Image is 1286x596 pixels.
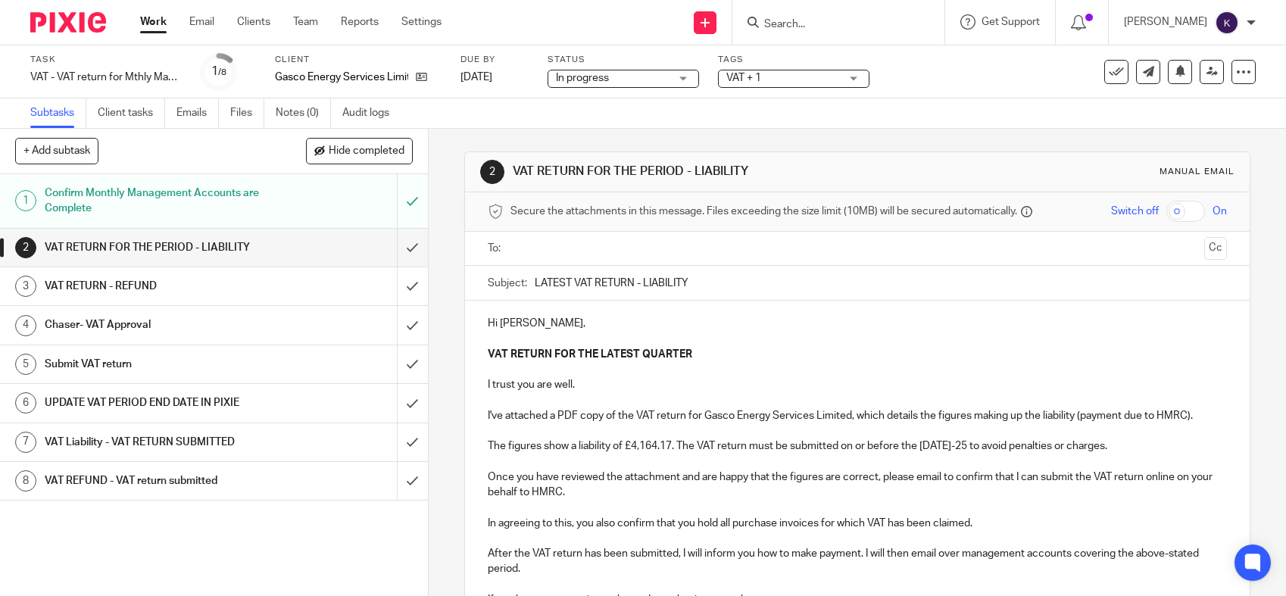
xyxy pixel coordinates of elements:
[15,237,36,258] div: 2
[275,70,408,85] p: Gasco Energy Services Limited
[30,12,106,33] img: Pixie
[342,98,401,128] a: Audit logs
[488,276,527,291] label: Subject:
[218,68,226,76] small: /8
[45,275,270,298] h1: VAT RETURN - REFUND
[401,14,442,30] a: Settings
[189,14,214,30] a: Email
[488,408,1227,423] p: I've attached a PDF copy of the VAT return for Gasco Energy Services Limited, which details the f...
[1204,237,1227,260] button: Cc
[45,431,270,454] h1: VAT Liability - VAT RETURN SUBMITTED
[15,276,36,297] div: 3
[237,14,270,30] a: Clients
[488,516,1227,531] p: In agreeing to this, you also confirm that you hold all purchase invoices for which VAT has been ...
[140,14,167,30] a: Work
[1215,11,1239,35] img: svg%3E
[15,354,36,375] div: 5
[276,98,331,128] a: Notes (0)
[15,470,36,491] div: 8
[45,392,270,414] h1: UPDATE VAT PERIOD END DATE IN PIXIE
[548,54,699,66] label: Status
[30,70,182,85] div: VAT - VAT return for Mthly Man Acc Clients - June - August, 2025
[726,73,761,83] span: VAT + 1
[718,54,869,66] label: Tags
[510,204,1017,219] span: Secure the attachments in this message. Files exceeding the size limit (10MB) will be secured aut...
[1124,14,1207,30] p: [PERSON_NAME]
[488,377,1227,392] p: I trust you are well.
[982,17,1040,27] span: Get Support
[30,70,182,85] div: VAT - VAT return for Mthly Man Acc Clients - [DATE] - [DATE]
[45,314,270,336] h1: Chaser- VAT Approval
[1111,204,1159,219] span: Switch off
[513,164,890,179] h1: VAT RETURN FOR THE PERIOD - LIABILITY
[176,98,219,128] a: Emails
[45,182,270,220] h1: Confirm Monthly Management Accounts are Complete
[329,145,404,158] span: Hide completed
[1160,166,1234,178] div: Manual email
[30,98,86,128] a: Subtasks
[275,54,442,66] label: Client
[488,546,1227,577] p: After the VAT return has been submitted, I will inform you how to make payment. I will then email...
[15,190,36,211] div: 1
[45,470,270,492] h1: VAT REFUND - VAT return submitted
[15,392,36,413] div: 6
[30,54,182,66] label: Task
[45,236,270,259] h1: VAT RETURN FOR THE PERIOD - LIABILITY
[488,241,504,256] label: To:
[488,470,1227,501] p: Once you have reviewed the attachment and are happy that the figures are correct, please email to...
[230,98,264,128] a: Files
[460,72,492,83] span: [DATE]
[45,353,270,376] h1: Submit VAT return
[15,138,98,164] button: + Add subtask
[488,349,692,360] strong: VAT RETURN FOR THE LATEST QUARTER
[306,138,413,164] button: Hide completed
[460,54,529,66] label: Due by
[211,63,226,80] div: 1
[98,98,165,128] a: Client tasks
[763,18,899,32] input: Search
[15,315,36,336] div: 4
[556,73,609,83] span: In progress
[341,14,379,30] a: Reports
[488,438,1227,454] p: The figures show a liability of £4,164.17. The VAT return must be submitted on or before the [DAT...
[488,316,1227,331] p: Hi [PERSON_NAME],
[15,432,36,453] div: 7
[480,160,504,184] div: 2
[293,14,318,30] a: Team
[1213,204,1227,219] span: On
